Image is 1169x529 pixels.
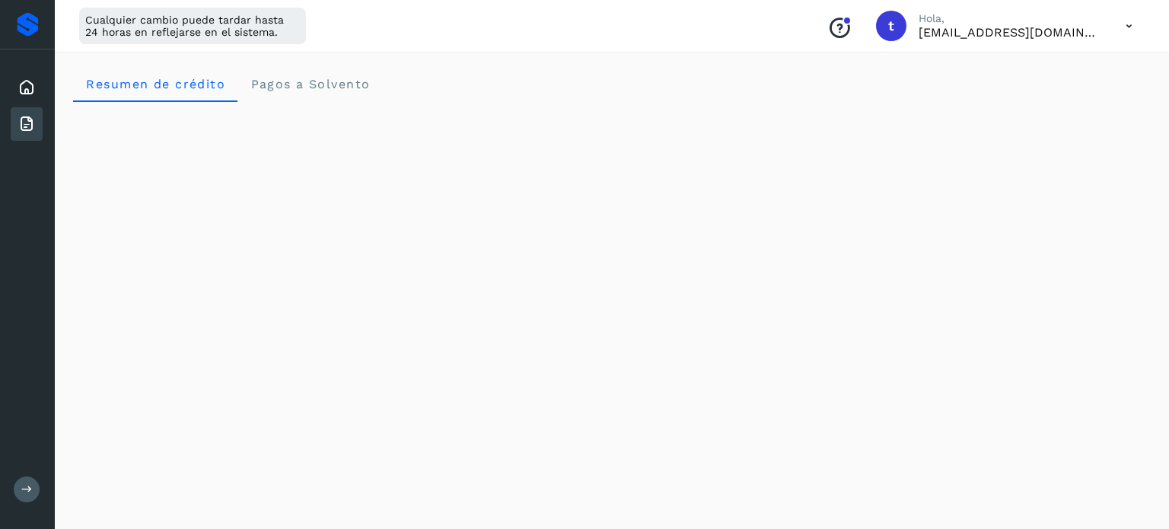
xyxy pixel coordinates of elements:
p: Hola, [919,12,1101,25]
p: transportesatepoxco@gmail.com [919,25,1101,40]
div: Cualquier cambio puede tardar hasta 24 horas en reflejarse en el sistema. [79,8,306,44]
span: Pagos a Solvento [250,77,370,91]
div: Inicio [11,71,43,104]
div: Facturas [11,107,43,141]
span: Resumen de crédito [85,77,225,91]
